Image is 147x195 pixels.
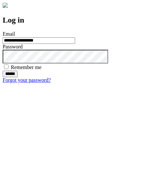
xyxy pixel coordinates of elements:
a: Forgot your password? [3,77,51,83]
label: Password [3,44,23,49]
img: logo-4e3dc11c47720685a147b03b5a06dd966a58ff35d612b21f08c02c0306f2b779.png [3,3,8,8]
h2: Log in [3,16,144,25]
label: Email [3,31,15,37]
label: Remember me [11,64,41,70]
